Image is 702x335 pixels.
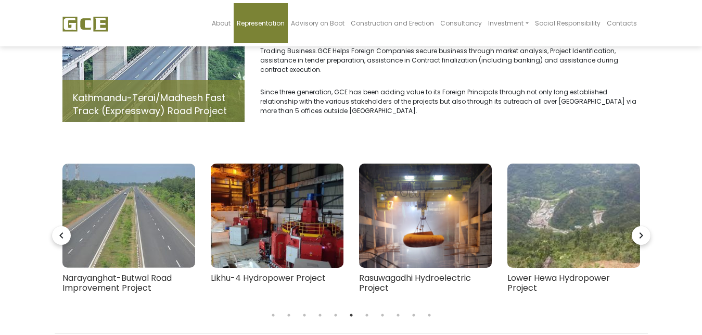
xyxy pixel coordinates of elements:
[234,3,288,43] a: Representation
[62,164,195,268] img: NRB-300x200.jpg
[532,3,604,43] a: Social Responsibility
[62,16,108,32] img: GCE Group
[485,3,531,43] a: Investment
[507,164,640,268] img: images-300x168.jpg
[291,19,344,28] span: Advisory on Boot
[288,3,348,43] a: Advisory on Boot
[211,273,343,304] h4: Likhu-4 Hydropower Project
[260,88,640,116] p: Since three generation, GCE has been adding value to its Foreign Principals through not only long...
[73,91,227,117] a: Kathmandu-Terai/Madhesh Fast Track (Expressway) Road Project
[348,3,437,43] a: Construction and Erection
[409,310,419,320] button: 10 of 3
[237,19,285,28] span: Representation
[535,19,601,28] span: Social Responsibility
[632,226,650,245] i: navigate_next
[62,164,195,304] a: Narayanghat-Butwal Road Improvement Project
[211,164,343,304] a: Likhu-4 Hydropower Project
[424,310,435,320] button: 11 of 3
[284,310,294,320] button: 2 of 3
[209,3,234,43] a: About
[52,226,71,245] i: navigate_before
[359,164,492,268] img: slider-image-1-239x300.png
[62,273,195,304] h4: Narayanghat-Butwal Road Improvement Project
[440,19,482,28] span: Consultancy
[437,3,485,43] a: Consultancy
[351,19,434,28] span: Construction and Erection
[346,310,356,320] button: 6 of 3
[488,19,524,28] span: Investment
[315,310,325,320] button: 4 of 3
[507,164,640,304] a: Lower Hewa Hydropower Project
[607,19,637,28] span: Contacts
[377,310,388,320] button: 8 of 3
[393,310,403,320] button: 9 of 3
[507,273,640,304] h4: Lower Hewa Hydropower Project
[299,310,310,320] button: 3 of 3
[268,310,278,320] button: 1 of 3
[362,310,372,320] button: 7 of 3
[359,273,492,304] h4: Rasuwagadhi Hydroelectric Project
[604,3,640,43] a: Contacts
[212,19,231,28] span: About
[330,310,341,320] button: 5 of 3
[359,164,492,304] a: Rasuwagadhi Hydroelectric Project
[211,164,343,268] img: likhu-Recovered-300x300.jpg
